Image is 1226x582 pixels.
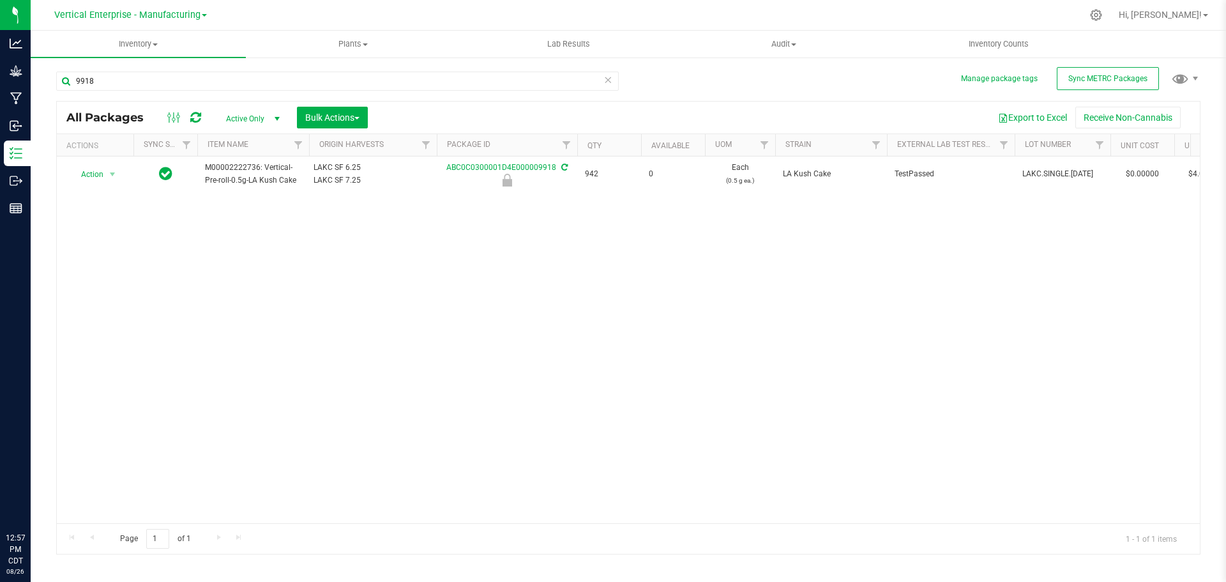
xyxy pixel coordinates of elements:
a: Available [651,141,690,150]
span: Inventory [31,38,246,50]
input: Search Package ID, Item Name, SKU, Lot or Part Number... [56,72,619,91]
a: Filter [556,134,577,156]
button: Receive Non-Cannabis [1075,107,1181,128]
a: Audit [676,31,891,57]
span: Hi, [PERSON_NAME]! [1119,10,1202,20]
span: Bulk Actions [305,112,359,123]
span: Audit [677,38,891,50]
button: Sync METRC Packages [1057,67,1159,90]
inline-svg: Inventory [10,147,22,160]
span: Sync from Compliance System [559,163,568,172]
div: Manage settings [1088,9,1104,21]
td: $0.00000 [1110,157,1174,192]
span: LAKC.SINGLE.[DATE] [1022,168,1103,180]
span: Each [713,162,768,186]
a: Unit Price [1184,141,1225,150]
button: Export to Excel [990,107,1075,128]
span: Lab Results [530,38,607,50]
span: TestPassed [895,168,1007,180]
a: Qty [587,141,602,150]
div: LAKC SF 6.25 [314,162,433,174]
span: Clear [603,72,612,88]
inline-svg: Grow [10,65,22,77]
a: Filter [176,134,197,156]
a: Filter [994,134,1015,156]
inline-svg: Inbound [10,119,22,132]
span: M00002222736: Vertical-Pre-roll-0.5g-LA Kush Cake [205,162,301,186]
span: Plants [246,38,460,50]
a: Filter [1089,134,1110,156]
a: Strain [785,140,812,149]
p: 08/26 [6,567,25,576]
a: Filter [288,134,309,156]
p: 12:57 PM CDT [6,532,25,567]
a: Inventory Counts [891,31,1107,57]
a: Filter [866,134,887,156]
input: 1 [146,529,169,549]
a: Package ID [447,140,490,149]
iframe: Resource center [13,480,51,518]
a: Plants [246,31,461,57]
div: Testing In Progress [435,174,579,187]
span: 1 - 1 of 1 items [1116,529,1187,548]
a: Lot Number [1025,140,1071,149]
div: Actions [66,141,128,150]
a: External Lab Test Result [897,140,997,149]
span: 0 [649,168,697,180]
p: (0.5 g ea.) [713,174,768,187]
button: Bulk Actions [297,107,368,128]
span: LA Kush Cake [783,168,879,180]
span: Inventory Counts [951,38,1046,50]
span: Page of 1 [109,529,201,549]
span: Vertical Enterprise - Manufacturing [54,10,201,20]
inline-svg: Reports [10,202,22,215]
a: Filter [416,134,437,156]
button: Manage package tags [961,73,1038,84]
a: UOM [715,140,732,149]
a: Inventory [31,31,246,57]
iframe: Resource center unread badge [38,478,53,493]
span: Action [70,165,104,183]
span: All Packages [66,111,156,125]
a: ABC0C0300001D4E000009918 [446,163,556,172]
a: Lab Results [461,31,676,57]
inline-svg: Outbound [10,174,22,187]
a: Item Name [208,140,248,149]
span: 942 [585,168,633,180]
a: Unit Cost [1121,141,1159,150]
inline-svg: Manufacturing [10,92,22,105]
span: In Sync [159,165,172,183]
inline-svg: Analytics [10,37,22,50]
a: Origin Harvests [319,140,384,149]
div: LAKC SF 7.25 [314,174,433,187]
span: Sync METRC Packages [1068,74,1147,83]
a: Sync Status [144,140,193,149]
span: select [105,165,121,183]
a: Filter [754,134,775,156]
